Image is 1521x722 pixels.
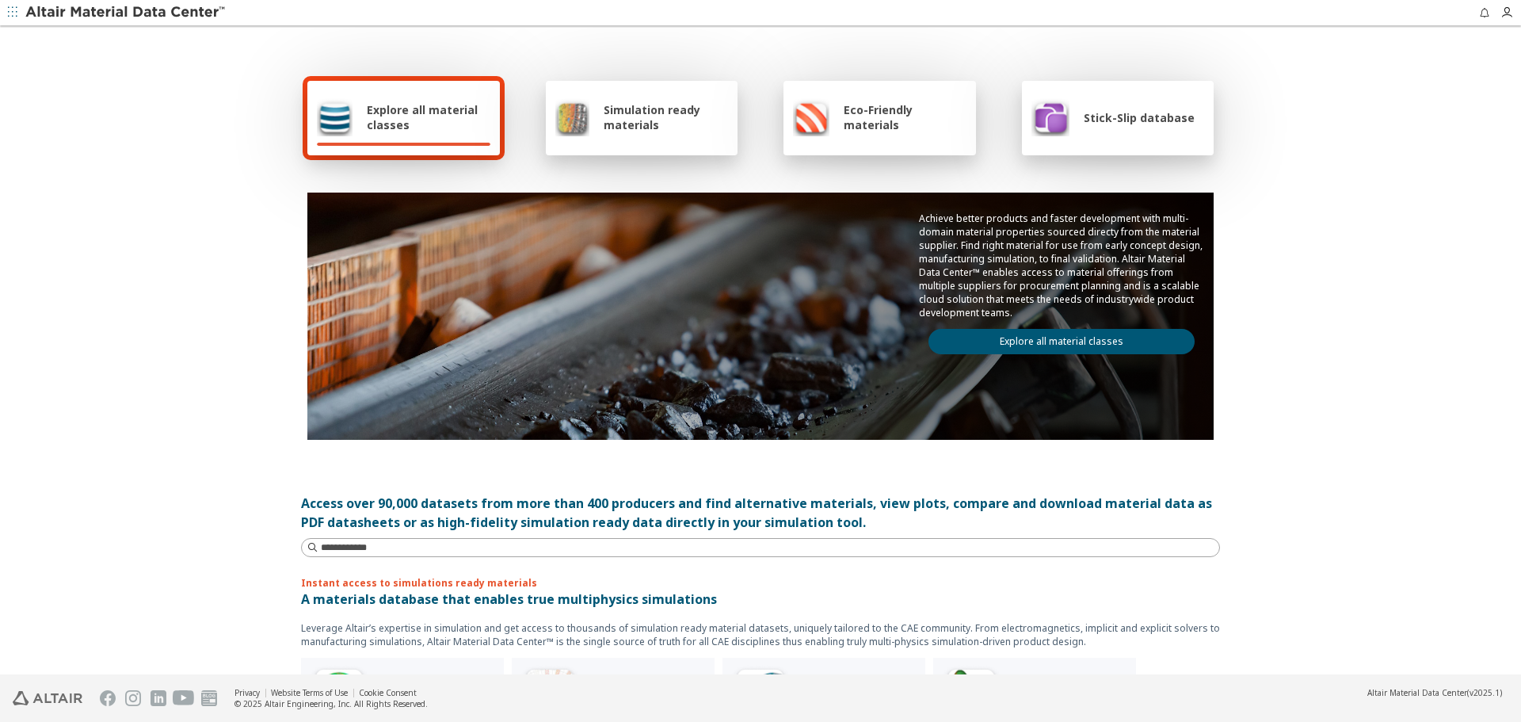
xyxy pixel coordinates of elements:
[1367,687,1467,698] span: Altair Material Data Center
[301,494,1220,532] div: Access over 90,000 datasets from more than 400 producers and find alternative materials, view plo...
[234,698,428,709] div: © 2025 Altair Engineering, Inc. All Rights Reserved.
[1031,98,1069,136] img: Stick-Slip database
[301,621,1220,648] p: Leverage Altair’s expertise in simulation and get access to thousands of simulation ready materia...
[928,329,1195,354] a: Explore all material classes
[13,691,82,705] img: Altair Engineering
[1367,687,1502,698] div: (v2025.1)
[234,687,260,698] a: Privacy
[844,102,966,132] span: Eco-Friendly materials
[1084,110,1195,125] span: Stick-Slip database
[301,576,1220,590] p: Instant access to simulations ready materials
[604,102,728,132] span: Simulation ready materials
[271,687,348,698] a: Website Terms of Use
[919,212,1204,319] p: Achieve better products and faster development with multi-domain material properties sourced dire...
[359,687,417,698] a: Cookie Consent
[25,5,227,21] img: Altair Material Data Center
[793,98,829,136] img: Eco-Friendly materials
[317,98,353,136] img: Explore all material classes
[301,590,1220,609] p: A materials database that enables true multiphysics simulations
[555,98,589,136] img: Simulation ready materials
[367,102,490,132] span: Explore all material classes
